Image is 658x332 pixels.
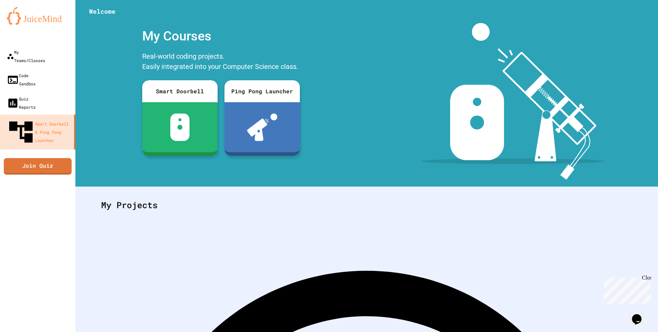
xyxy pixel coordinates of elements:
iframe: chat widget [629,305,651,325]
div: Smart Doorbell & Ping Pong Launcher [7,118,71,146]
div: Quiz Reports [7,95,36,111]
img: ppl-with-ball.png [247,114,278,141]
div: My Courses [139,23,303,49]
div: My Projects [94,192,639,218]
div: Real-world coding projects. Easily integrated into your Computer Science class. [139,49,303,75]
div: Smart Doorbell [142,80,218,102]
iframe: chat widget [601,275,651,304]
img: logo-orange.svg [7,7,69,25]
div: My Teams/Classes [7,48,45,64]
a: Join Quiz [4,158,72,175]
img: sdb-white.svg [170,114,190,141]
div: Chat with us now!Close [3,3,47,44]
div: Ping Pong Launcher [224,80,300,102]
img: banner-image-my-projects.png [421,23,604,180]
div: Code Sandbox [7,71,36,88]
